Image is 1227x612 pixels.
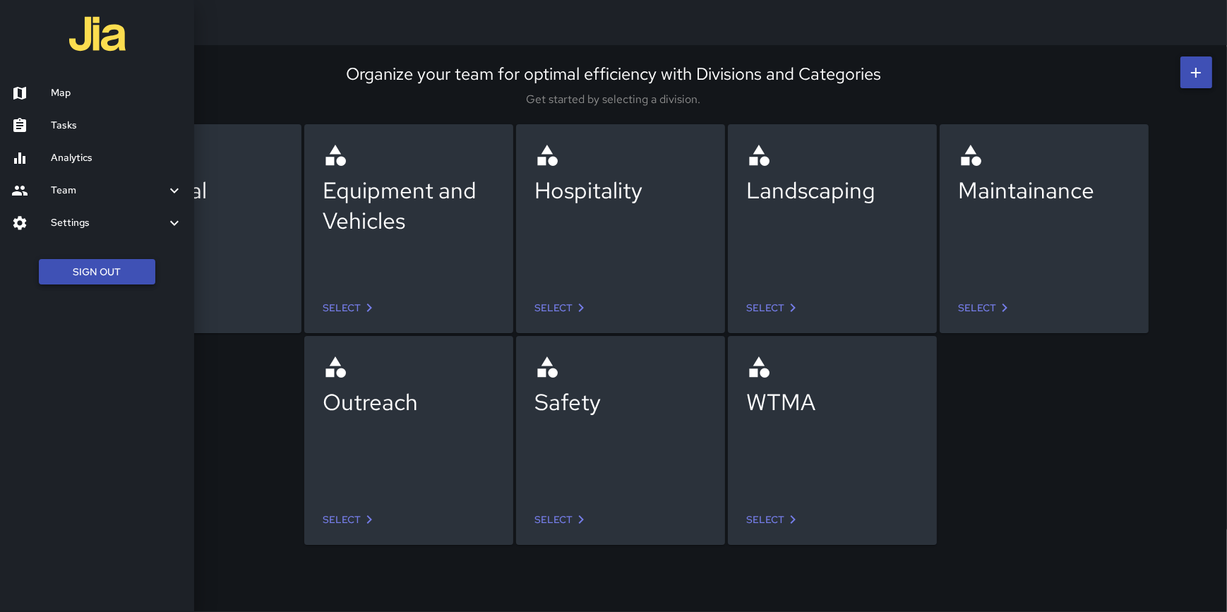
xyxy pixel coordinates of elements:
[51,150,183,166] h6: Analytics
[69,6,126,62] img: jia-logo
[39,259,155,285] button: Sign Out
[51,118,183,133] h6: Tasks
[51,215,166,231] h6: Settings
[51,85,183,101] h6: Map
[51,183,166,198] h6: Team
